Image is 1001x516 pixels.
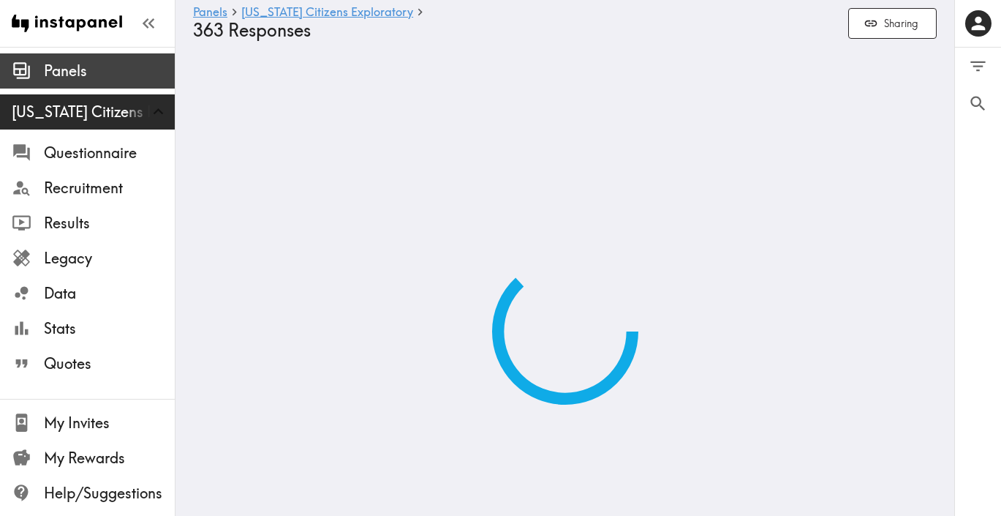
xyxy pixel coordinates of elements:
div: New York Citizens Exploratory [12,102,175,122]
span: Stats [44,318,175,339]
span: Questionnaire [44,143,175,163]
span: Search [968,94,988,113]
span: Legacy [44,248,175,269]
span: Panels [44,61,175,81]
span: Results [44,213,175,233]
button: Search [955,85,1001,122]
span: Data [44,283,175,304]
a: [US_STATE] Citizens Exploratory [241,6,413,20]
span: My Rewards [44,448,175,468]
a: Panels [193,6,227,20]
span: My Invites [44,413,175,433]
span: Quotes [44,354,175,374]
span: [US_STATE] Citizens Exploratory [12,102,175,122]
span: Recruitment [44,178,175,198]
span: Help/Suggestions [44,483,175,504]
button: Filter Responses [955,48,1001,85]
span: Filter Responses [968,56,988,76]
span: 363 Responses [193,20,311,41]
button: Sharing [848,8,937,40]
